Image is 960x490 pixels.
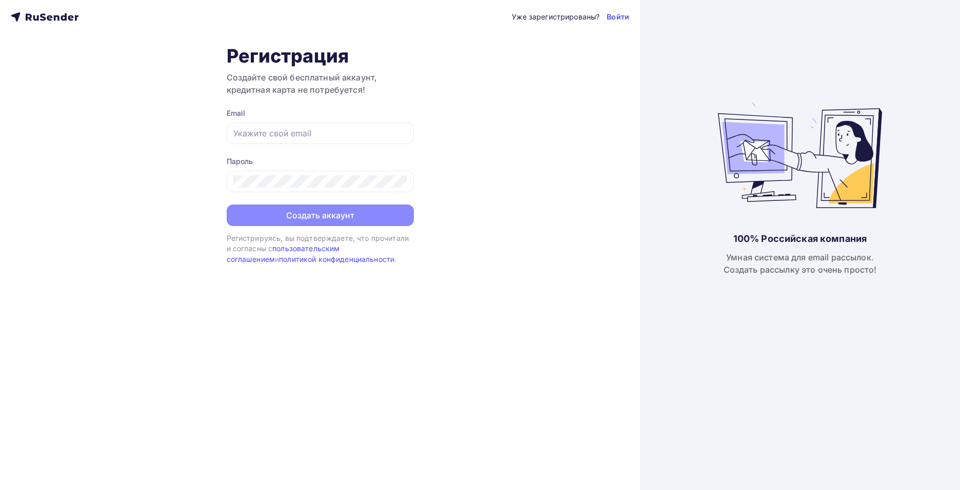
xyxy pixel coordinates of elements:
div: Email [227,108,414,118]
div: Пароль [227,156,414,167]
button: Создать аккаунт [227,205,414,226]
a: пользовательским соглашением [227,244,340,263]
a: Войти [607,12,629,22]
div: Регистрируясь, вы подтверждаете, что прочитали и согласны с и . [227,233,414,264]
h1: Регистрация [227,45,414,67]
div: Умная система для email рассылок. Создать рассылку это очень просто! [724,251,877,276]
a: политикой конфиденциальности [279,255,394,263]
input: Укажите свой email [233,127,407,139]
h3: Создайте свой бесплатный аккаунт, кредитная карта не потребуется! [227,71,414,96]
div: 100% Российская компания [733,233,867,245]
div: Уже зарегистрированы? [512,12,599,22]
